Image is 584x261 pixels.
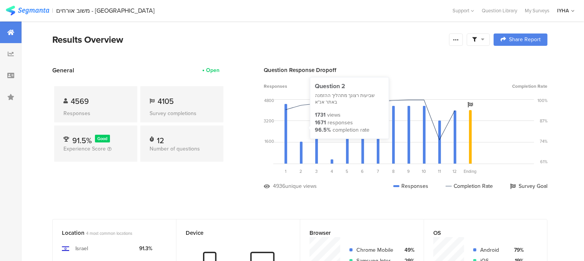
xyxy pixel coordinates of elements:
span: 10 [422,168,426,174]
div: Question Response Dropoff [264,66,547,74]
span: Good [98,136,108,142]
span: 4569 [71,95,89,107]
span: 11 [438,168,441,174]
div: 1600 [265,138,274,144]
div: Location [62,229,154,237]
div: 3200 [264,118,274,124]
span: 7 [377,168,379,174]
div: 96.5% [315,126,331,134]
i: Survey Goal [468,102,473,107]
div: 4936 [273,182,285,190]
div: Device [186,229,278,237]
div: 49% [401,246,414,254]
div: IYHA [557,7,569,14]
div: responses [328,119,353,127]
div: 87% [540,118,547,124]
div: Survey Goal [510,182,547,190]
div: 4800 [264,97,274,104]
div: OS [433,229,525,237]
div: completion rate [333,126,369,134]
span: 4 [331,168,333,174]
div: 12 [157,135,164,142]
div: Ending [463,168,478,174]
div: | [52,6,53,15]
div: Results Overview [52,33,445,47]
a: Question Library [478,7,521,14]
div: Question 2 [315,82,384,90]
div: 61% [540,159,547,165]
div: Completion Rate [446,182,493,190]
div: Responses [393,182,428,190]
div: שביעות רצונך מתהליך ההזמנה באתר אנ"א [315,92,384,105]
div: 74% [540,138,547,144]
span: Share Report [509,37,541,42]
div: 79% [510,246,524,254]
a: My Surveys [521,7,553,14]
span: Experience Score [63,145,106,153]
div: Israel [75,244,88,253]
div: Android [480,246,504,254]
span: 4105 [158,95,174,107]
span: 3 [315,168,318,174]
span: 6 [361,168,364,174]
span: 9 [408,168,410,174]
div: Browser [309,229,402,237]
img: segmanta logo [6,6,49,15]
div: 1671 [315,119,326,127]
span: 12 [453,168,457,174]
div: Open [206,66,220,74]
span: 8 [392,168,394,174]
span: General [52,66,74,75]
span: Responses [264,83,287,90]
div: Responses [63,109,128,117]
span: Completion Rate [512,83,547,90]
div: 91.3% [139,244,152,253]
span: 1 [285,168,286,174]
div: unique views [285,182,317,190]
span: 5 [346,168,349,174]
div: views [327,111,341,119]
div: משוב אורחים - [GEOGRAPHIC_DATA] [57,7,155,14]
span: Number of questions [150,145,200,153]
div: 1731 [315,111,326,119]
div: Survey completions [150,109,214,117]
span: 4 most common locations [86,230,132,236]
span: 91.5% [72,135,92,146]
div: Chrome Mobile [356,246,395,254]
div: Support [453,5,474,17]
div: 100% [537,97,547,104]
span: 2 [300,168,303,174]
